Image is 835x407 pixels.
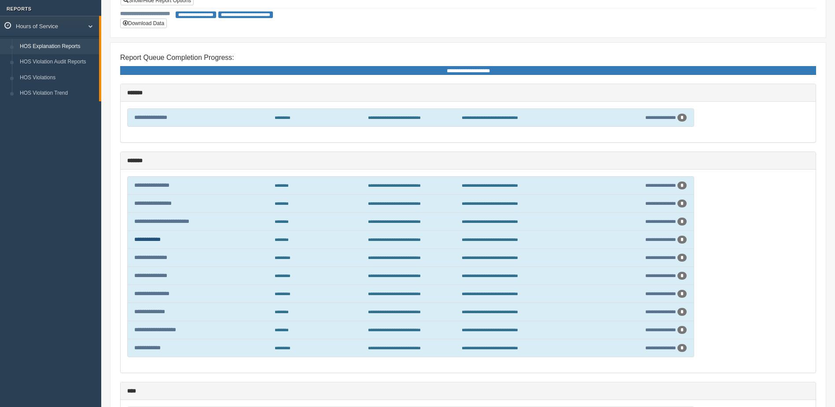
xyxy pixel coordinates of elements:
a: HOS Violation Trend [16,85,99,101]
button: Download Data [120,18,167,28]
a: HOS Violation Audit Reports [16,54,99,70]
a: HOS Violations [16,70,99,86]
h4: Report Queue Completion Progress: [120,54,816,62]
a: HOS Explanation Reports [16,39,99,55]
